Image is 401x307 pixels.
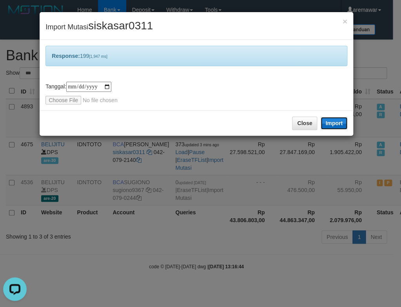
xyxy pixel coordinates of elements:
button: Close [292,117,317,130]
span: siskasar0311 [88,20,153,32]
button: Import [321,117,347,129]
span: Import Mutasi [45,23,153,31]
span: × [343,17,347,26]
button: Open LiveChat chat widget [3,3,27,27]
b: Response: [52,53,80,59]
div: 199 [45,46,347,66]
button: Close [343,17,347,25]
div: Tanggal: [45,82,347,104]
span: [1,947 ms] [89,54,107,59]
